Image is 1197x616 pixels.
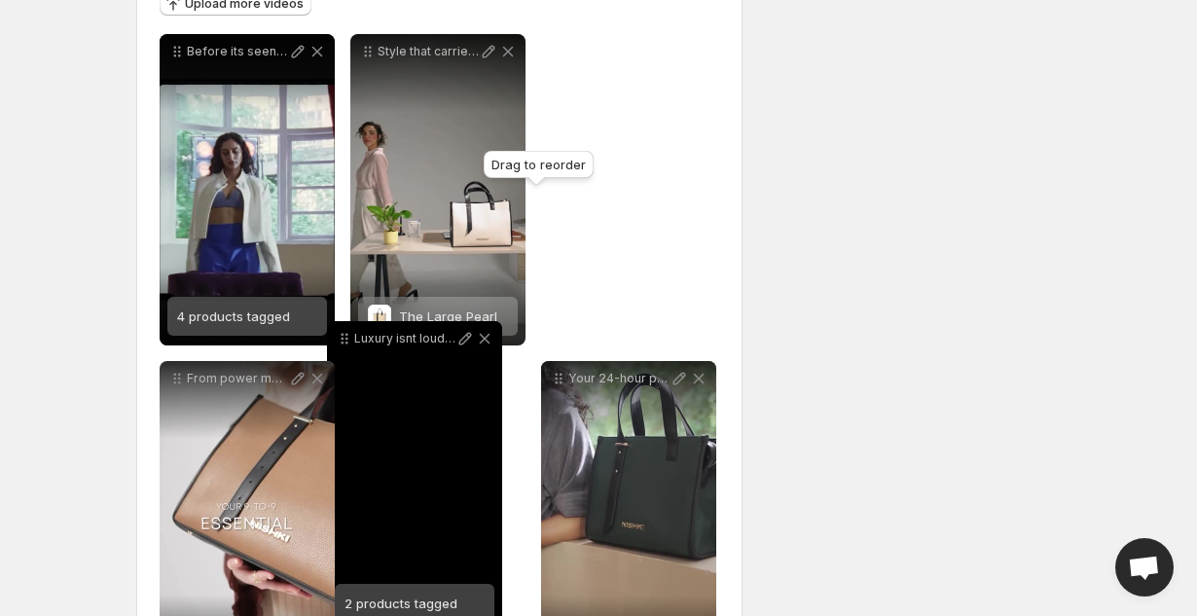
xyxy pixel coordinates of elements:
[160,34,335,345] div: Before its seen its shaped Before its worn its considered4 products tagged
[399,308,497,324] span: The Large Pearl
[177,308,290,324] span: 4 products tagged
[187,44,288,59] p: Before its seen its shaped Before its worn its considered
[354,331,455,346] p: Luxury isnt loud Its bold Its [PERSON_NAME] in design
[187,371,288,386] p: From power meetings to after-hours moments
[378,44,479,59] p: Style that carries more from business gear to personal flair
[345,596,457,611] span: 2 products tagged
[568,371,670,386] p: Your 24-hour power move because success never takes a break and neither should your style
[350,34,526,345] div: Style that carries more from business gear to personal flairThe Large PearlThe Large Pearl
[368,305,391,328] img: The Large Pearl
[1115,538,1174,597] a: Open chat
